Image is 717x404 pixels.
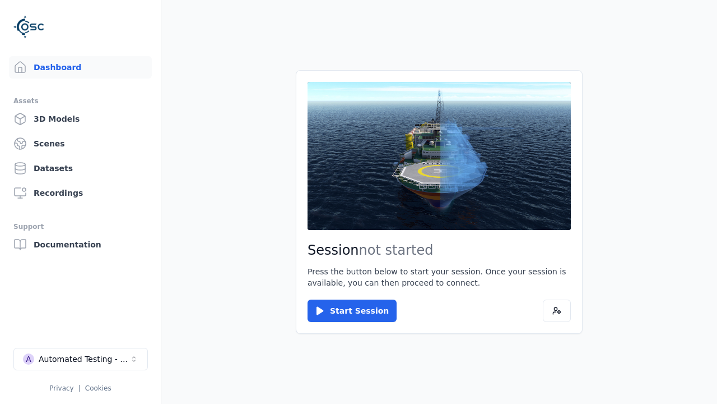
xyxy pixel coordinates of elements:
div: Support [13,220,147,233]
a: Scenes [9,132,152,155]
span: not started [359,242,434,258]
a: Datasets [9,157,152,180]
div: A [23,353,34,365]
a: Privacy [49,384,73,392]
div: Assets [13,94,147,108]
p: Press the button below to start your session. Once your session is available, you can then procee... [308,266,571,288]
a: Recordings [9,182,152,204]
h2: Session [308,241,571,259]
a: Documentation [9,233,152,256]
a: 3D Models [9,108,152,130]
span: | [78,384,81,392]
img: Logo [13,11,45,43]
a: Dashboard [9,56,152,79]
div: Automated Testing - Playwright [39,353,129,365]
a: Cookies [85,384,111,392]
button: Select a workspace [13,348,148,370]
button: Start Session [308,300,397,322]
